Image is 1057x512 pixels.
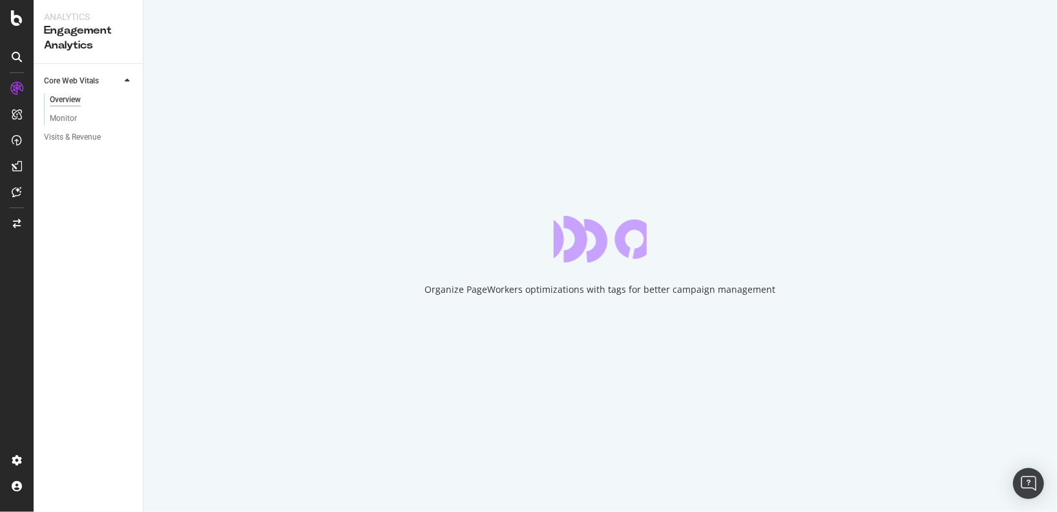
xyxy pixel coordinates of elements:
[44,74,121,88] a: Core Web Vitals
[44,131,134,144] a: Visits & Revenue
[44,10,132,23] div: Analytics
[554,216,647,262] div: animation
[1013,468,1044,499] div: Open Intercom Messenger
[50,112,134,125] a: Monitor
[44,74,99,88] div: Core Web Vitals
[44,131,101,144] div: Visits & Revenue
[50,93,134,107] a: Overview
[50,93,81,107] div: Overview
[44,23,132,53] div: Engagement Analytics
[50,112,77,125] div: Monitor
[425,283,776,296] div: Organize PageWorkers optimizations with tags for better campaign management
